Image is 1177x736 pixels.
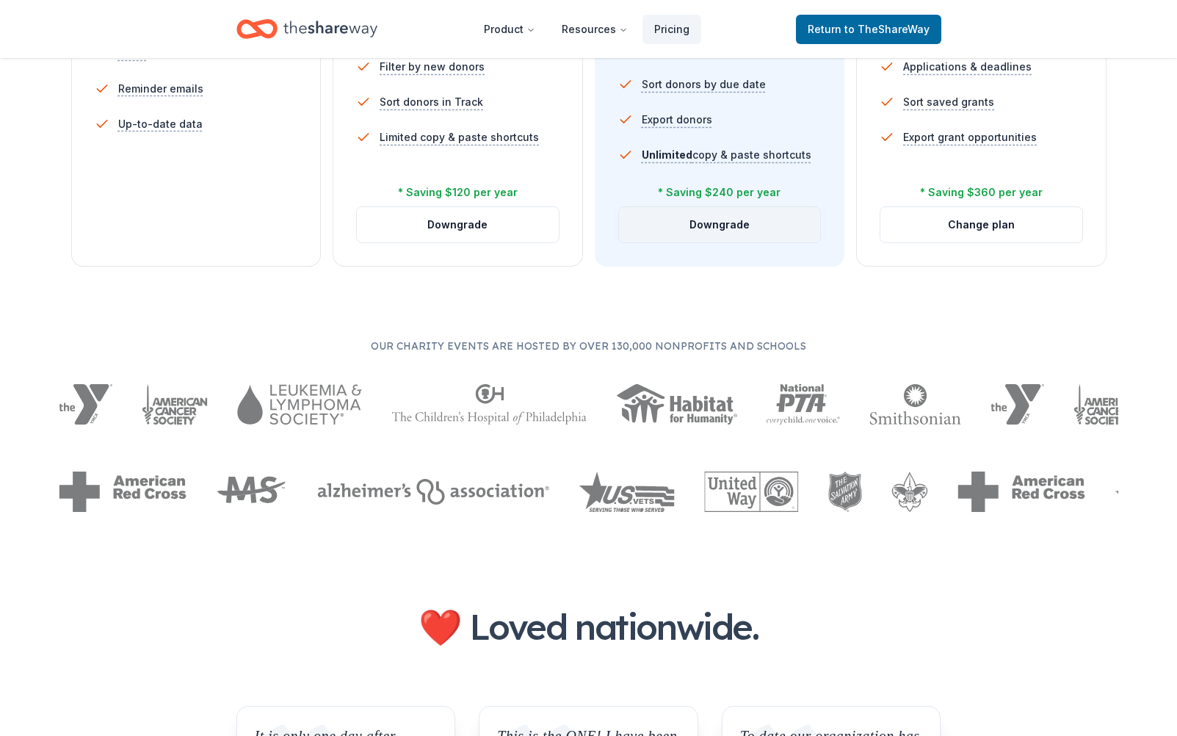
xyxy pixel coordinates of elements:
img: The Children's Hospital of Philadelphia [391,384,587,425]
span: Export grant opportunities [903,129,1037,146]
img: YMCA [991,384,1044,425]
img: Leukemia & Lymphoma Society [237,384,361,425]
span: Sort saved grants [903,93,994,111]
span: Filter by new donors [380,58,485,76]
span: Reminder emails [118,80,203,98]
button: Product [472,15,547,44]
img: American Cancer Society [142,384,209,425]
div: * Saving $360 per year [920,184,1043,201]
img: National PTA [767,384,841,425]
img: YMCA [59,384,112,425]
span: Up-to-date data [118,115,203,133]
img: Alzheimers Association [317,479,549,505]
a: Returnto TheShareWay [796,15,941,44]
a: Pricing [642,15,701,44]
a: Home [236,12,377,46]
img: MS [216,472,288,512]
span: Export donors [642,111,712,129]
span: copy & paste shortcuts [642,148,811,161]
img: Boy Scouts of America [891,472,928,512]
button: Change plan [880,207,1082,242]
button: Downgrade [619,207,821,242]
div: * Saving $240 per year [658,184,781,201]
img: Habitat for Humanity [616,384,737,425]
nav: Main [472,12,701,46]
img: American Red Cross [957,472,1085,512]
img: American Red Cross [59,472,186,512]
button: Resources [550,15,640,44]
img: US Vets [579,472,675,512]
span: Unlimited [642,148,692,161]
button: Downgrade [357,207,559,242]
h2: ❤️ Loved nationwide. [354,606,824,647]
span: Limited copy & paste shortcuts [380,129,539,146]
img: American Cancer Society [1073,384,1140,425]
span: Sort donors in Track [380,93,483,111]
img: Smithsonian [869,384,961,425]
span: Applications & deadlines [903,58,1032,76]
span: to TheShareWay [844,23,930,35]
img: The Salvation Army [828,472,863,512]
span: Return [808,21,930,38]
img: United Way [704,472,798,512]
span: Sort donors by due date [642,76,766,93]
p: Our charity events are hosted by over 130,000 nonprofits and schools [59,337,1118,355]
div: * Saving $120 per year [398,184,518,201]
